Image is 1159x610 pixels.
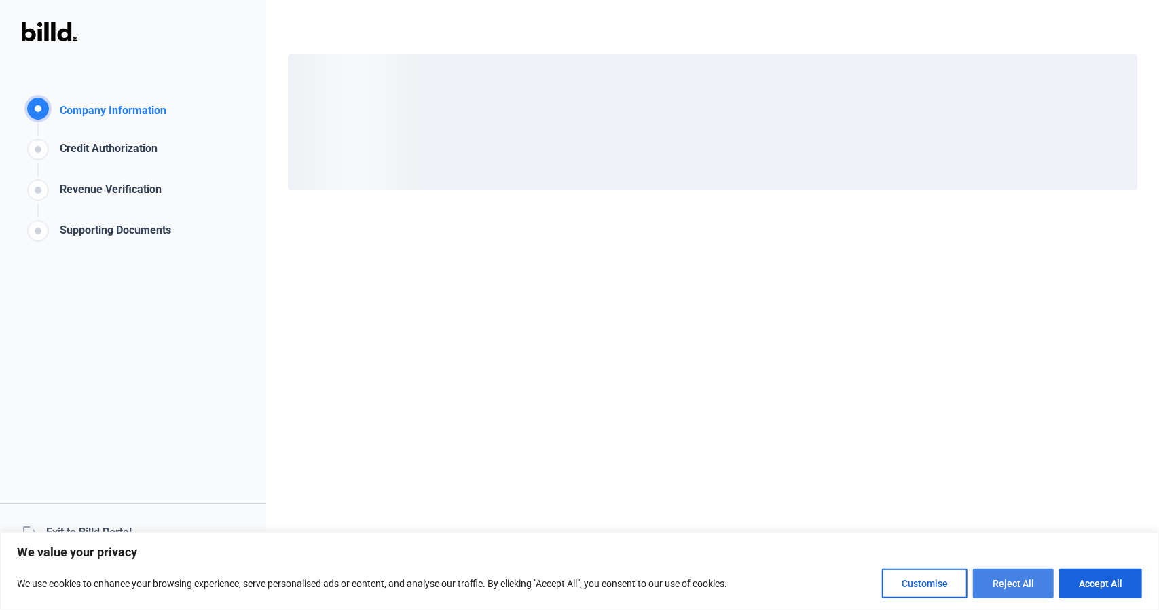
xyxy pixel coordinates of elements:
div: Credit Authorization [54,141,158,163]
div: Supporting Documents [54,222,171,245]
button: Accept All [1059,569,1142,598]
img: Billd Logo [22,22,77,41]
div: Revenue Verification [54,181,162,204]
mat-icon: logout [22,524,35,538]
button: Customise [882,569,968,598]
p: We use cookies to enhance your browsing experience, serve personalised ads or content, and analys... [17,575,727,592]
p: We value your privacy [17,544,1142,560]
div: loading [288,54,1137,190]
div: Company Information [54,103,166,122]
button: Reject All [973,569,1054,598]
